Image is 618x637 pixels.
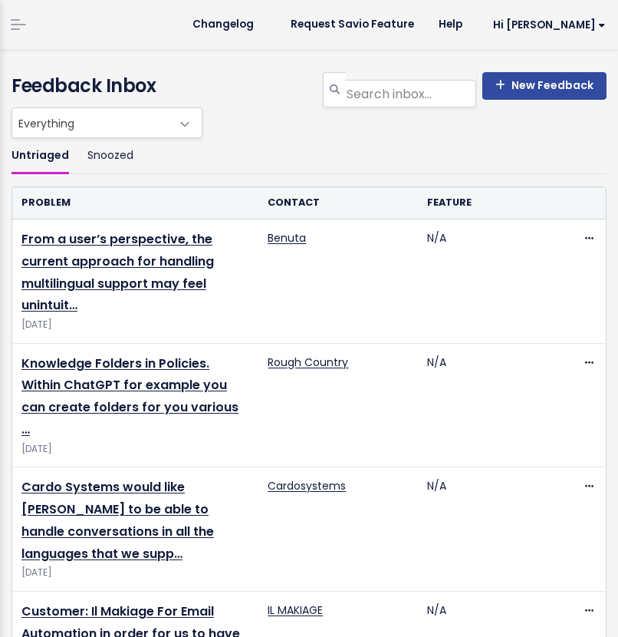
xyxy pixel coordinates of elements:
td: N/A [418,343,572,467]
a: Benuta [268,230,306,246]
ul: Filter feature requests [12,138,606,174]
a: New Feedback [482,72,606,100]
span: [DATE] [21,565,249,581]
td: N/A [418,219,572,344]
span: Everything [12,107,202,138]
a: Request Savio Feature [278,13,426,36]
span: Everything [12,108,171,137]
a: From a user’s perspective, the current approach for handling multilingual support may feel unintuit… [21,230,214,314]
span: [DATE] [21,317,249,333]
a: IL MAKIAGE [268,602,323,618]
a: Snoozed [87,138,133,174]
a: Knowledge Folders in Policies. Within ChatGPT for example you can create folders for you various … [21,355,238,438]
span: Changelog [192,19,254,30]
span: [DATE] [21,441,249,457]
a: Untriaged [12,138,69,174]
th: Contact [258,187,417,219]
a: Cardosystems [268,478,346,493]
input: Search inbox... [345,80,476,107]
th: Feature [418,187,572,219]
a: Hi [PERSON_NAME] [475,13,618,37]
a: Cardo Systems would like [PERSON_NAME] to be able to handle conversations in all the languages th... [21,478,214,562]
th: Problem [12,187,258,219]
td: N/A [418,467,572,592]
span: Hi [PERSON_NAME] [493,19,606,31]
a: Help [426,13,475,36]
h4: Feedback Inbox [12,72,606,100]
a: Rough Country [268,355,348,370]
